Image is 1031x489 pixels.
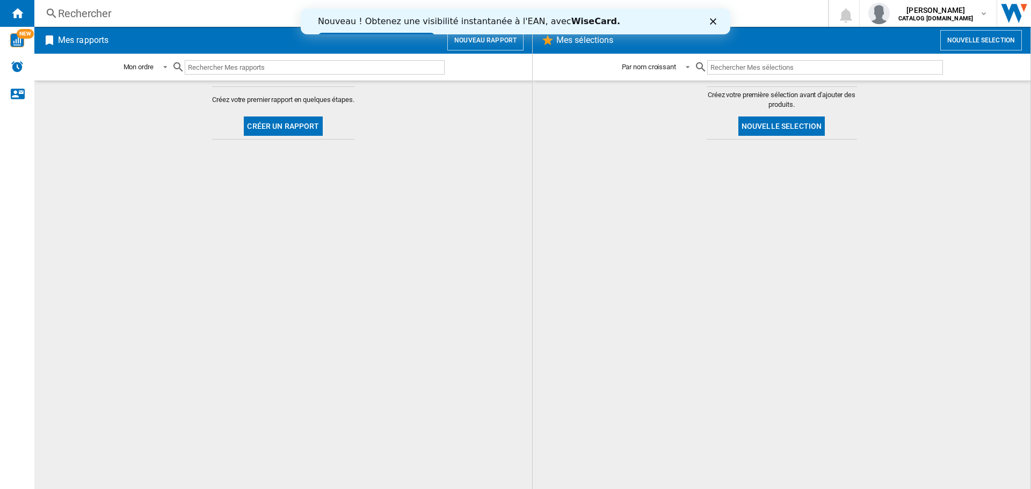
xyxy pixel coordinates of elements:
[738,116,825,136] button: Nouvelle selection
[185,60,445,75] input: Rechercher Mes rapports
[707,90,857,110] span: Créez votre première sélection avant d'ajouter des produits.
[56,30,111,50] h2: Mes rapports
[707,60,943,75] input: Rechercher Mes sélections
[301,9,730,34] iframe: Intercom live chat banner
[212,95,354,105] span: Créez votre premier rapport en quelques étapes.
[898,15,973,22] b: CATALOG [DOMAIN_NAME]
[244,116,322,136] button: Créer un rapport
[58,6,800,21] div: Rechercher
[409,10,420,16] div: Close
[554,30,615,50] h2: Mes sélections
[898,5,973,16] span: [PERSON_NAME]
[940,30,1022,50] button: Nouvelle selection
[124,63,154,71] div: Mon ordre
[17,29,34,39] span: NEW
[868,3,890,24] img: profile.jpg
[622,63,676,71] div: Par nom croissant
[10,33,24,47] img: wise-card.svg
[11,60,24,73] img: alerts-logo.svg
[447,30,524,50] button: Nouveau rapport
[17,24,134,37] a: Essayez dès maintenant !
